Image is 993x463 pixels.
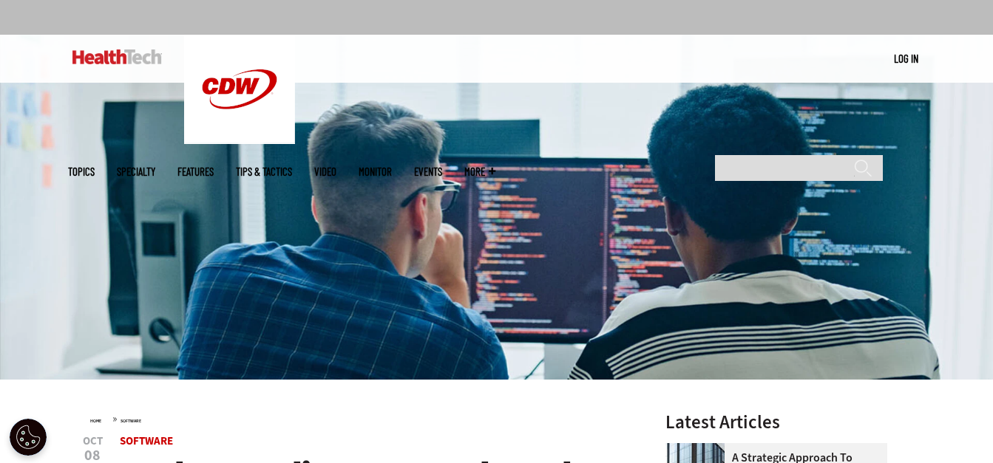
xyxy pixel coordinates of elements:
a: Health workers in a modern hospital [665,443,732,455]
span: More [464,166,495,177]
button: Open Preferences [10,419,47,456]
img: Home [72,49,162,64]
a: CDW [184,132,295,148]
a: Features [177,166,214,177]
span: Specialty [117,166,155,177]
span: Oct [83,436,103,447]
a: Software [121,418,141,424]
a: Tips & Tactics [236,166,292,177]
div: » [90,413,627,425]
h3: Latest Articles [665,413,887,431]
div: Cookie Settings [10,419,47,456]
a: Log in [894,52,918,65]
a: Events [414,166,442,177]
span: Topics [68,166,95,177]
img: Home [184,35,295,144]
span: 08 [83,448,103,463]
a: Home [90,418,101,424]
a: Software [120,433,173,448]
a: Video [314,166,336,177]
a: MonITor [359,166,392,177]
div: User menu [894,51,918,66]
